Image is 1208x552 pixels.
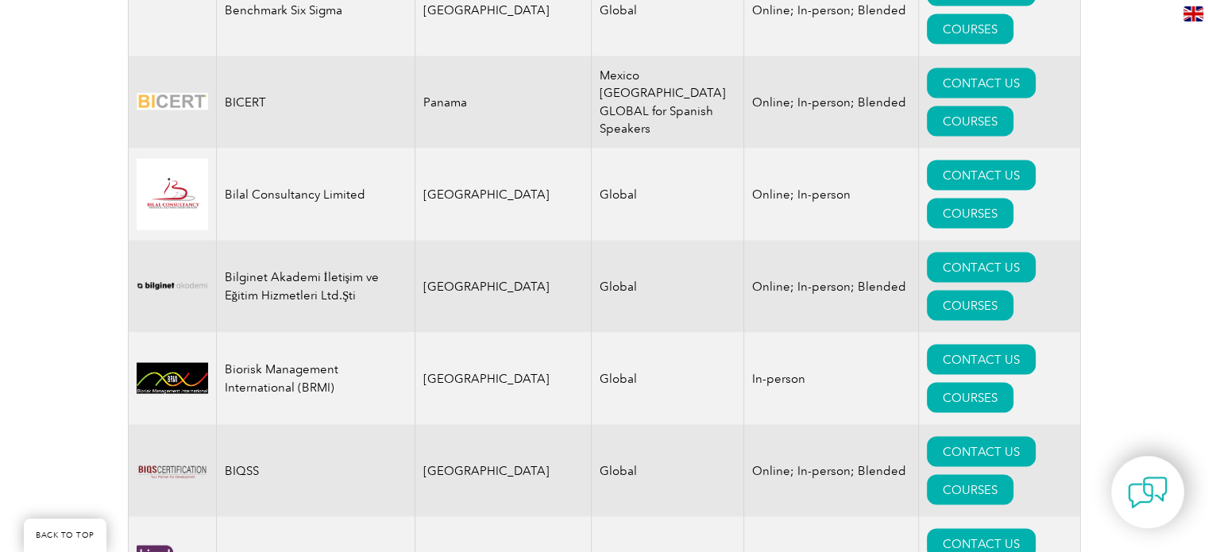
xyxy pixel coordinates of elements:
a: COURSES [927,290,1013,320]
td: Global [592,148,744,240]
img: a1985bb7-a6fe-eb11-94ef-002248181dbe-logo.png [137,266,208,305]
img: 13dcf6a5-49c1-ed11-b597-0022481565fd-logo.png [137,434,208,506]
td: Panama [415,56,592,148]
td: [GEOGRAPHIC_DATA] [415,240,592,332]
td: Mexico [GEOGRAPHIC_DATA] GLOBAL for Spanish Speakers [592,56,744,148]
td: Online; In-person [744,148,919,240]
a: COURSES [927,198,1013,228]
img: contact-chat.png [1128,473,1167,512]
img: en [1183,6,1203,21]
td: BICERT [216,56,415,148]
td: Online; In-person; Blended [744,56,919,148]
a: CONTACT US [927,252,1036,282]
td: [GEOGRAPHIC_DATA] [415,332,592,424]
img: d01771b9-0638-ef11-a316-00224812a81c-logo.jpg [137,362,208,393]
td: Global [592,240,744,332]
td: Global [592,332,744,424]
a: COURSES [927,474,1013,504]
a: CONTACT US [927,344,1036,374]
a: COURSES [927,106,1013,136]
a: CONTACT US [927,68,1036,98]
img: d424547b-a6e0-e911-a812-000d3a795b83-logo.png [137,82,208,121]
td: Online; In-person; Blended [744,240,919,332]
a: COURSES [927,14,1013,44]
td: Global [592,424,744,516]
td: Biorisk Management International (BRMI) [216,332,415,424]
td: [GEOGRAPHIC_DATA] [415,148,592,240]
a: CONTACT US [927,160,1036,190]
td: Bilginet Akademi İletişim ve Eğitim Hizmetleri Ltd.Şti [216,240,415,332]
a: CONTACT US [927,436,1036,466]
td: Bilal Consultancy Limited [216,148,415,240]
td: In-person [744,332,919,424]
a: COURSES [927,382,1013,412]
td: Online; In-person; Blended [744,424,919,516]
td: [GEOGRAPHIC_DATA] [415,424,592,516]
img: 2f91f213-be97-eb11-b1ac-00224815388c-logo.jpg [137,158,208,230]
td: BIQSS [216,424,415,516]
a: BACK TO TOP [24,519,106,552]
